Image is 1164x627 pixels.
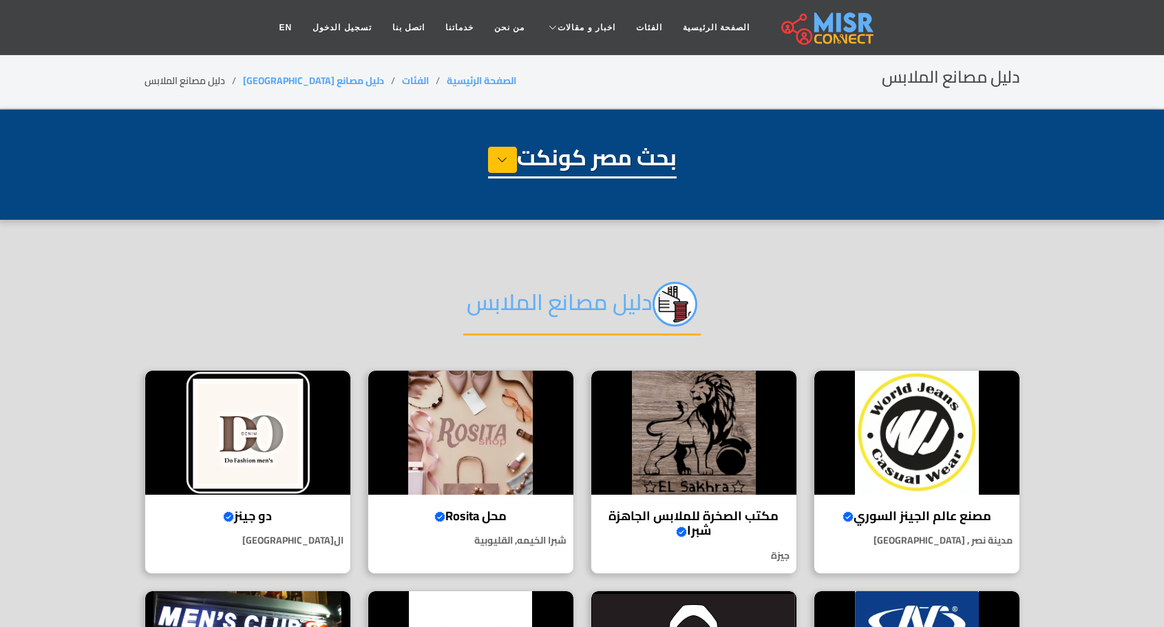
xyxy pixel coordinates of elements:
[463,282,701,336] h2: دليل مصانع الملابس
[825,508,1009,524] h4: مصنع عالم الجينز السوري
[368,533,573,548] p: شبرا الخيمه, القليوبية
[382,14,435,41] a: اتصل بنا
[602,508,786,538] h4: مكتب الصخرة للملابس الجاهزة شبرا
[447,72,516,90] a: الصفحة الرئيسية
[558,21,615,34] span: اخبار و مقالات
[591,548,796,563] p: جيزة
[269,14,303,41] a: EN
[368,371,573,495] img: محل Rosita
[145,533,350,548] p: ال[GEOGRAPHIC_DATA]
[882,68,1020,88] h2: دليل مصانع الملابس
[814,371,1019,495] img: مصنع عالم الجينز السوري
[781,10,874,45] img: main.misr_connect
[434,511,445,522] svg: Verified account
[582,370,805,574] a: مكتب الصخرة للملابس الجاهزة شبرا مكتب الصخرة للملابس الجاهزة شبرا جيزة
[488,144,677,178] h1: بحث مصر كونكت
[145,371,350,495] img: دو جينز
[302,14,381,41] a: تسجيل الدخول
[156,508,340,524] h4: دو جينز
[435,14,484,41] a: خدماتنا
[626,14,673,41] a: الفئات
[676,526,687,537] svg: Verified account
[379,508,563,524] h4: محل Rosita
[591,371,796,495] img: مكتب الصخرة للملابس الجاهزة شبرا
[814,533,1019,548] p: مدينة نصر , [GEOGRAPHIC_DATA]
[653,282,697,327] img: jc8qEEzyi89FPzAOrPPq.png
[673,14,760,41] a: الصفحة الرئيسية
[402,72,429,90] a: الفئات
[136,370,359,574] a: دو جينز دو جينز ال[GEOGRAPHIC_DATA]
[484,14,535,41] a: من نحن
[243,72,384,90] a: دليل مصانع [GEOGRAPHIC_DATA]
[145,74,243,88] li: دليل مصانع الملابس
[535,14,626,41] a: اخبار و مقالات
[223,511,234,522] svg: Verified account
[843,511,854,522] svg: Verified account
[359,370,582,574] a: محل Rosita محل Rosita شبرا الخيمه, القليوبية
[805,370,1028,574] a: مصنع عالم الجينز السوري مصنع عالم الجينز السوري مدينة نصر , [GEOGRAPHIC_DATA]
